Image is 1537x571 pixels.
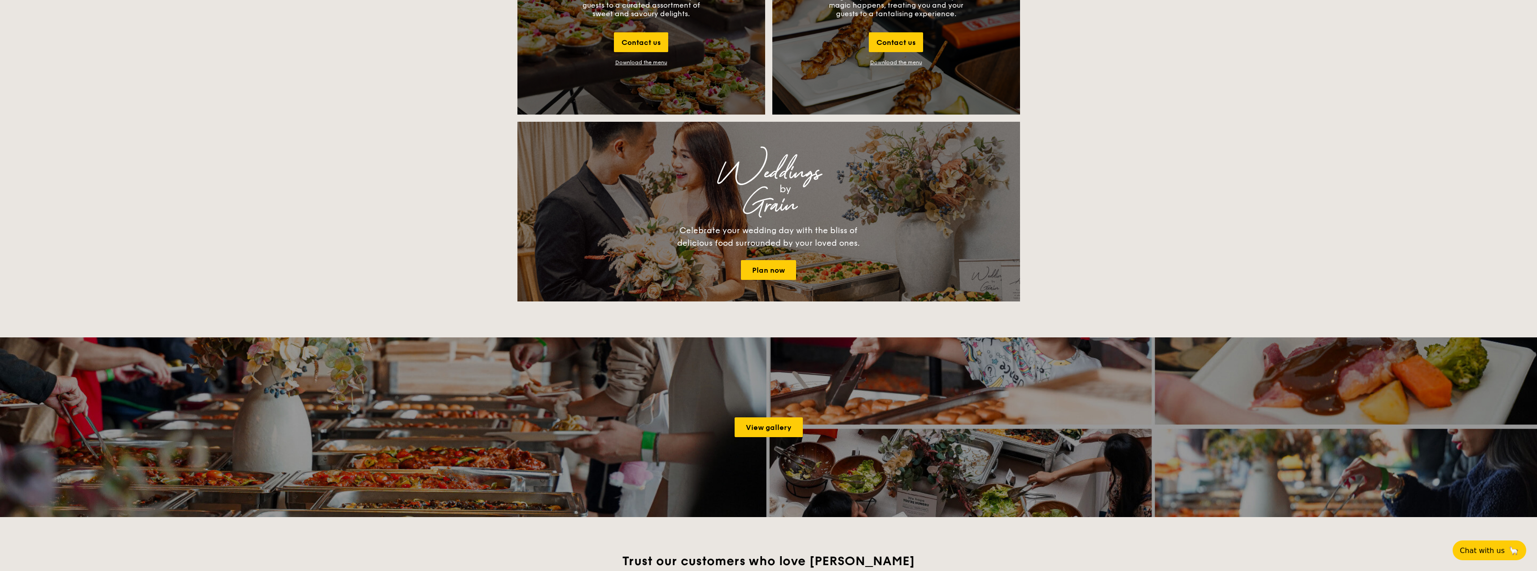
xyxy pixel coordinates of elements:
[596,197,941,213] div: Grain
[735,417,803,437] a: View gallery
[1508,545,1519,556] span: 🦙
[614,32,668,52] div: Contact us
[870,59,922,66] a: Download the menu
[630,181,941,197] div: by
[741,260,796,280] a: Plan now
[564,553,973,569] h2: Trust our customers who love [PERSON_NAME]
[1460,546,1505,555] span: Chat with us
[668,224,870,249] div: Celebrate your wedding day with the bliss of delicious food surrounded by your loved ones.
[615,59,667,66] div: Download the menu
[1453,540,1526,560] button: Chat with us🦙
[869,32,923,52] div: Contact us
[596,165,941,181] div: Weddings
